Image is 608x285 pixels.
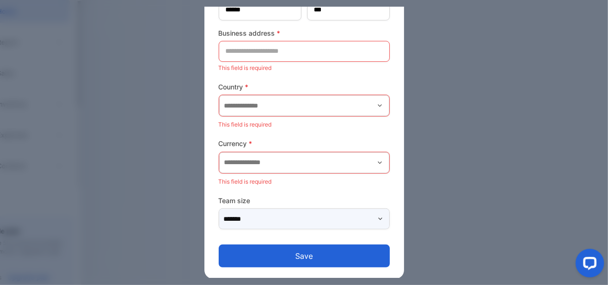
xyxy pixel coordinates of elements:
[219,245,390,267] button: Save
[219,82,390,92] label: Country
[219,118,390,131] p: This field is required
[568,245,608,285] iframe: LiveChat chat widget
[219,28,390,38] label: Business address
[219,196,390,206] label: Team size
[219,62,390,74] p: This field is required
[219,176,390,188] p: This field is required
[219,138,390,148] label: Currency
